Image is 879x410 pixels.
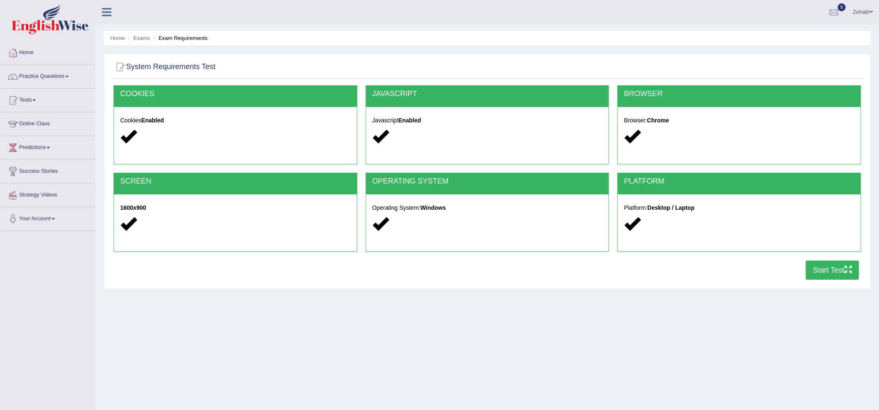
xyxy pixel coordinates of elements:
[372,177,603,186] h2: OPERATING SYSTEM
[647,204,695,211] strong: Desktop / Laptop
[372,205,603,211] h5: Operating System:
[0,184,95,204] a: Strategy Videos
[838,3,846,11] span: 6
[0,65,95,86] a: Practice Questions
[624,90,854,98] h2: BROWSER
[399,117,421,124] strong: Enabled
[141,117,164,124] strong: Enabled
[110,35,125,41] a: Home
[421,204,446,211] strong: Windows
[120,117,351,124] h5: Cookies
[647,117,669,124] strong: Chrome
[120,204,146,211] strong: 1600x900
[0,112,95,133] a: Online Class
[372,90,603,98] h2: JAVASCRIPT
[624,117,854,124] h5: Browser:
[151,34,208,42] li: Exam Requirements
[0,136,95,157] a: Predictions
[134,35,150,41] a: Exams
[114,61,215,73] h2: System Requirements Test
[120,177,351,186] h2: SCREEN
[0,41,95,62] a: Home
[120,90,351,98] h2: COOKIES
[0,160,95,181] a: Success Stories
[624,177,854,186] h2: PLATFORM
[372,117,603,124] h5: Javascript
[0,207,95,228] a: Your Account
[0,89,95,109] a: Tests
[624,205,854,211] h5: Platform:
[806,261,859,280] button: Start Test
